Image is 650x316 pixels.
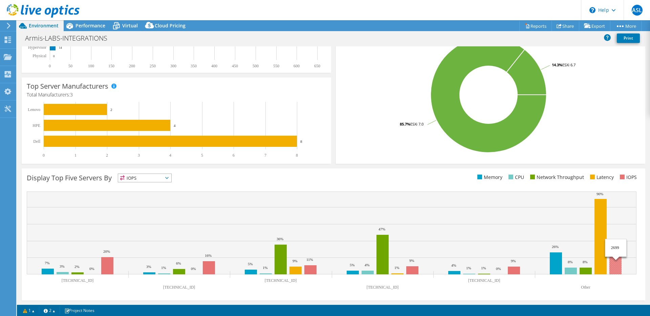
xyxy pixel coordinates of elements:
[201,153,203,158] text: 5
[27,91,326,98] h4: Total Manufacturers:
[365,263,370,267] text: 4%
[108,64,114,68] text: 150
[232,64,238,68] text: 450
[583,260,588,264] text: 8%
[581,285,590,290] text: Other
[552,62,562,67] tspan: 14.3%
[211,64,217,68] text: 400
[22,35,118,42] h1: Armis-LABS-INTEGRATIONS
[314,64,320,68] text: 650
[176,261,181,265] text: 6%
[68,64,72,68] text: 50
[300,139,302,143] text: 8
[253,64,259,68] text: 500
[263,266,268,270] text: 1%
[481,266,486,270] text: 1%
[378,227,385,231] text: 47%
[466,266,471,270] text: 1%
[138,153,140,158] text: 3
[49,64,51,68] text: 0
[233,153,235,158] text: 6
[588,174,614,181] li: Latency
[568,260,573,264] text: 8%
[59,46,62,49] text: 14
[45,261,50,265] text: 7%
[150,64,156,68] text: 250
[611,238,618,242] text: 34%
[265,278,297,283] text: [TECHNICAL_ID]
[74,153,77,158] text: 1
[350,263,355,267] text: 5%
[28,107,40,112] text: Lenovo
[174,123,176,128] text: 4
[60,306,99,315] a: Project Notes
[273,64,279,68] text: 550
[161,266,166,270] text: 1%
[296,153,298,158] text: 8
[18,306,39,315] a: 1
[191,267,196,271] text: 0%
[400,121,410,127] tspan: 85.7%
[451,263,456,267] text: 4%
[129,64,135,68] text: 200
[617,33,640,43] a: Print
[507,174,524,181] li: CPU
[579,21,610,31] a: Export
[43,153,45,158] text: 0
[103,249,110,253] text: 20%
[62,278,94,283] text: [TECHNICAL_ID]
[163,285,195,290] text: [TECHNICAL_ID]
[528,174,584,181] li: Network Throughput
[110,108,112,112] text: 2
[27,83,108,90] h3: Top Server Manufacturers
[476,174,502,181] li: Memory
[106,153,108,158] text: 2
[74,265,80,269] text: 2%
[60,264,65,268] text: 3%
[597,192,603,196] text: 90%
[29,22,59,29] span: Environment
[170,64,176,68] text: 300
[618,174,637,181] li: IOPS
[169,153,171,158] text: 4
[511,259,516,263] text: 9%
[610,21,642,31] a: More
[122,22,138,29] span: Virtual
[88,64,94,68] text: 100
[191,64,197,68] text: 350
[294,64,300,68] text: 600
[89,267,94,271] text: 0%
[496,267,501,271] text: 0%
[410,121,424,127] tspan: ESXi 7.0
[468,278,500,283] text: [TECHNICAL_ID]
[32,53,46,58] text: Physical
[277,237,283,241] text: 36%
[39,306,60,315] a: 2
[205,253,212,257] text: 16%
[551,21,579,31] a: Share
[519,21,552,31] a: Reports
[589,7,595,13] svg: \n
[75,22,105,29] span: Performance
[292,259,298,263] text: 9%
[264,153,266,158] text: 7
[409,258,414,263] text: 9%
[248,262,253,266] text: 5%
[28,45,46,50] text: Hypervisor
[118,174,171,182] span: IOPS
[53,54,55,58] text: 0
[33,139,40,144] text: Dell
[155,22,186,29] span: Cloud Pricing
[70,91,73,98] span: 3
[367,285,399,290] text: [TECHNICAL_ID]
[632,5,643,16] span: ASL
[146,265,151,269] text: 3%
[306,257,313,262] text: 11%
[562,62,576,67] tspan: ESXi 6.7
[32,123,40,128] text: HPE
[394,266,399,270] text: 1%
[552,245,559,249] text: 26%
